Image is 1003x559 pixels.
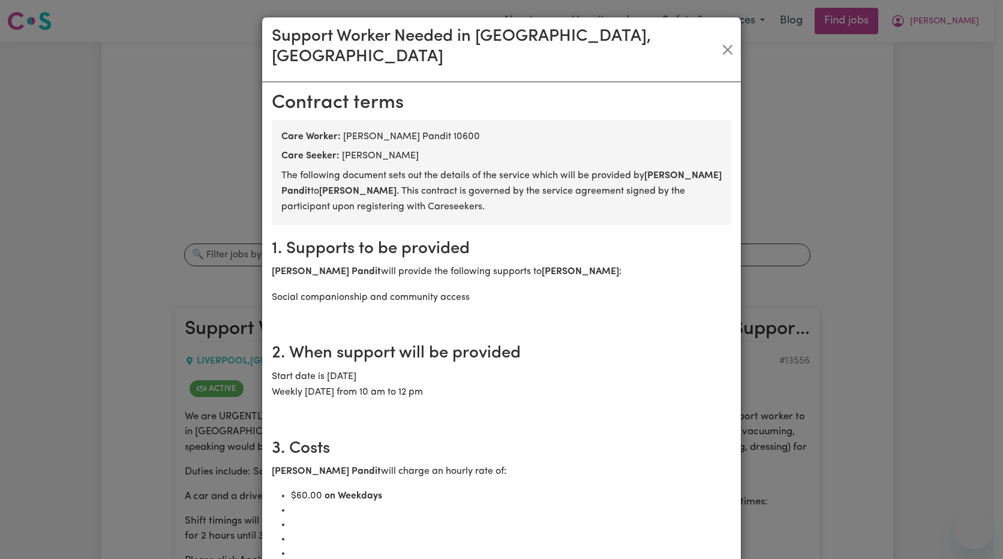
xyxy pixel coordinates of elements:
button: Close [719,40,736,59]
b: [PERSON_NAME] Pandit [272,467,381,476]
b: Care Worker: [281,132,341,142]
h2: 1. Supports to be provided [272,239,731,260]
h2: 3. Costs [272,439,731,459]
b: on Weekdays [325,491,382,501]
p: will charge an hourly rate of: [272,464,731,479]
h2: 2. When support will be provided [272,344,731,364]
span: $ 60.00 [291,491,322,501]
b: [PERSON_NAME] [542,267,619,277]
h2: Contract terms [272,92,731,115]
p: will provide the following supports to : [272,264,731,279]
p: The following document sets out the details of the service which will be provided by to . This co... [281,168,722,215]
h3: Support Worker Needed in [GEOGRAPHIC_DATA], [GEOGRAPHIC_DATA] [272,27,719,67]
b: [PERSON_NAME] [319,187,397,196]
iframe: Button to launch messaging window, conversation in progress [955,511,993,549]
p: Social companionship and community access [272,290,731,305]
div: [PERSON_NAME] [281,149,722,163]
b: [PERSON_NAME] Pandit [281,171,722,196]
div: [PERSON_NAME] Pandit 10600 [281,130,722,144]
b: Care Seeker: [281,151,340,161]
b: [PERSON_NAME] Pandit [272,267,381,277]
p: Start date is [DATE] Weekly [DATE] from 10 am to 12 pm [272,369,731,401]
